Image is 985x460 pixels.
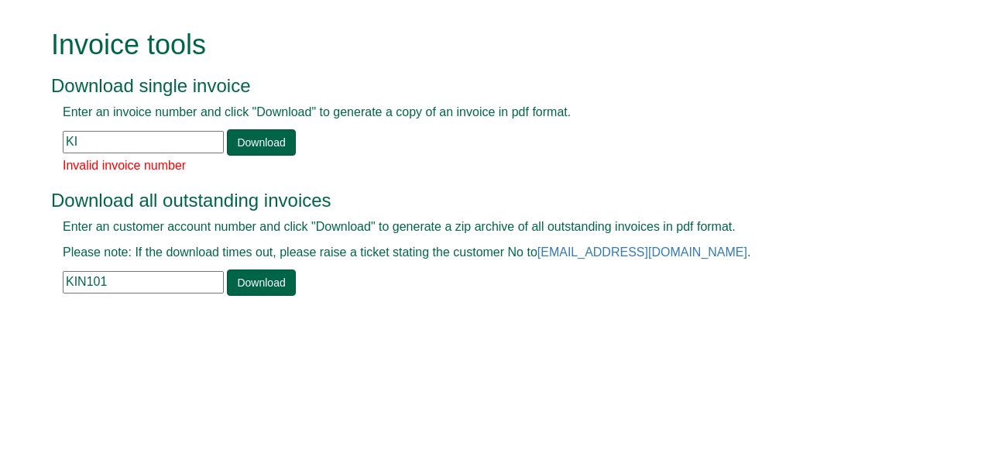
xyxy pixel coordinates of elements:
h3: Download all outstanding invoices [51,191,899,211]
a: Download [227,129,295,156]
p: Enter an invoice number and click "Download" to generate a copy of an invoice in pdf format. [63,104,887,122]
input: e.g. INV1234 [63,131,224,153]
p: Enter an customer account number and click "Download" to generate a zip archive of all outstandin... [63,218,887,236]
h3: Download single invoice [51,76,899,96]
a: Download [227,269,295,296]
h1: Invoice tools [51,29,899,60]
span: Invalid invoice number [63,159,186,172]
a: [EMAIL_ADDRESS][DOMAIN_NAME] [537,245,747,259]
input: e.g. BLA02 [63,271,224,294]
p: Please note: If the download times out, please raise a ticket stating the customer No to . [63,244,887,262]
